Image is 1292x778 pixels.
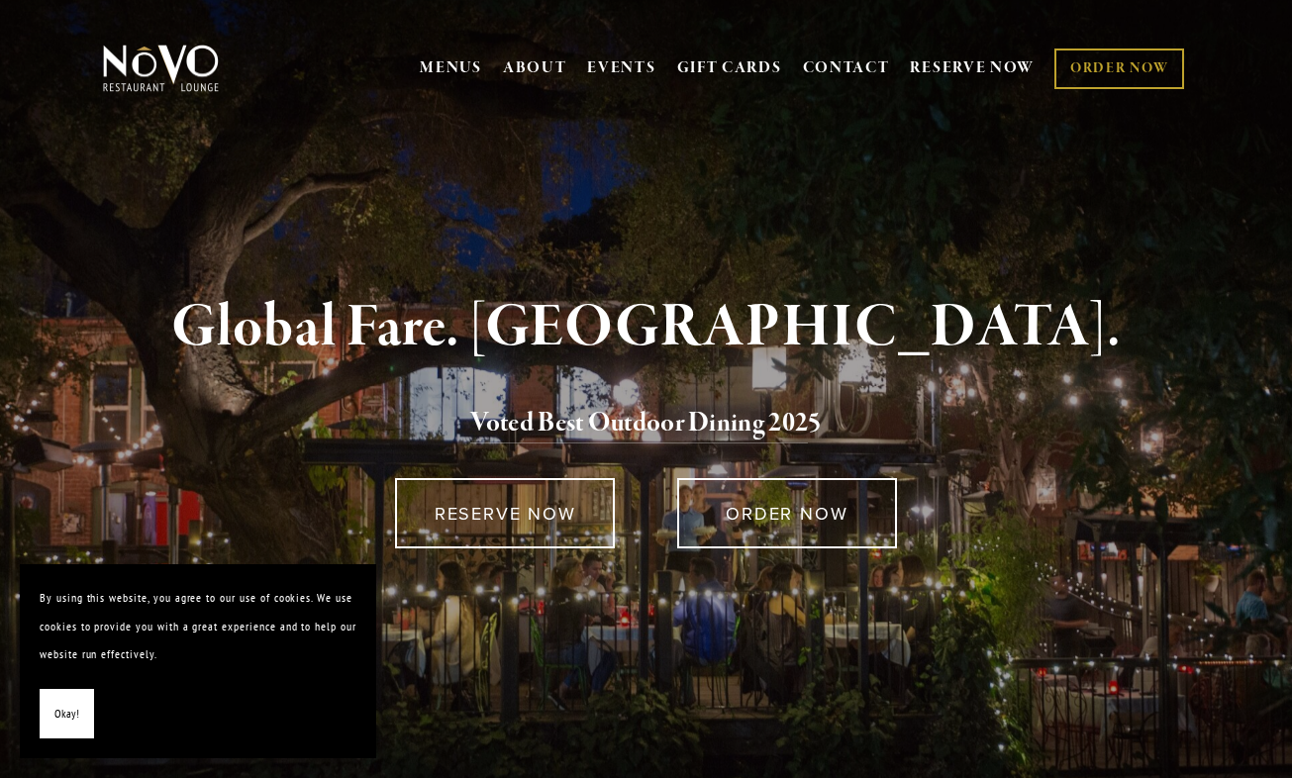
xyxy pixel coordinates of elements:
[420,58,482,78] a: MENUS
[54,700,79,729] span: Okay!
[395,478,615,548] a: RESERVE NOW
[470,406,808,443] a: Voted Best Outdoor Dining 202
[803,49,890,87] a: CONTACT
[40,584,356,669] p: By using this website, you agree to our use of cookies. We use cookies to provide you with a grea...
[40,689,94,739] button: Okay!
[910,49,1035,87] a: RESERVE NOW
[1054,49,1184,89] a: ORDER NOW
[132,403,1160,444] h2: 5
[503,58,567,78] a: ABOUT
[99,44,223,93] img: Novo Restaurant &amp; Lounge
[20,564,376,758] section: Cookie banner
[677,478,897,548] a: ORDER NOW
[677,49,782,87] a: GIFT CARDS
[171,290,1121,365] strong: Global Fare. [GEOGRAPHIC_DATA].
[587,58,655,78] a: EVENTS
